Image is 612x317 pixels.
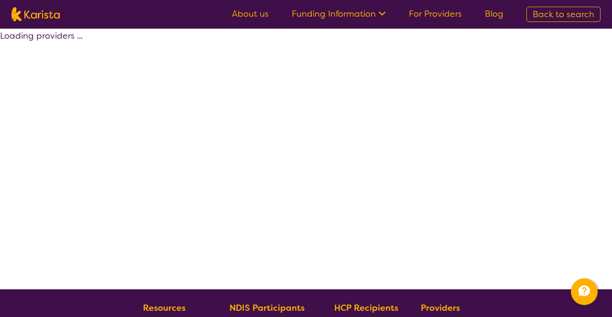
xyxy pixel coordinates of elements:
a: Funding Information [292,8,386,20]
a: For Providers [409,8,462,20]
button: Channel Menu [571,278,598,305]
img: Karista logo [11,7,60,21]
a: About us [232,8,269,20]
b: HCP Recipients [334,302,398,314]
a: Back to search [526,7,601,22]
b: NDIS Participants [229,302,305,314]
span: Back to search [533,9,594,20]
a: Blog [485,8,503,20]
b: Resources [143,302,186,314]
b: Providers [421,302,460,314]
